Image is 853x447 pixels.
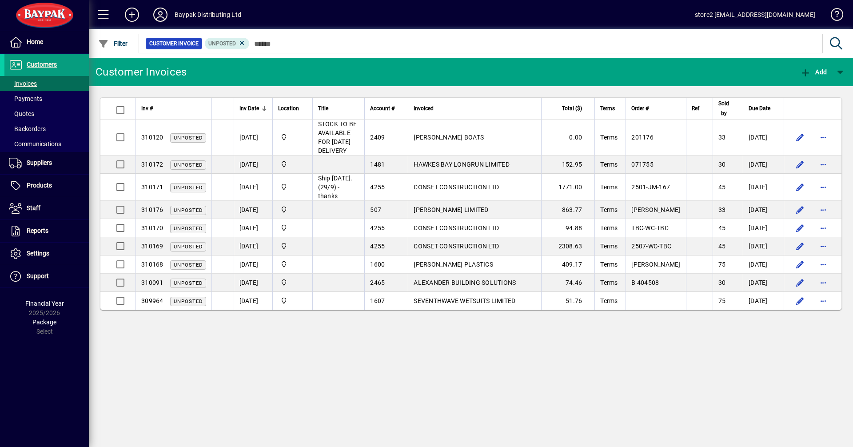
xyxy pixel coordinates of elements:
[27,204,40,212] span: Staff
[743,274,784,292] td: [DATE]
[174,162,203,168] span: Unposted
[793,294,807,308] button: Edit
[718,161,726,168] span: 30
[600,104,615,113] span: Terms
[370,104,403,113] div: Account #
[718,261,726,268] span: 75
[743,120,784,156] td: [DATE]
[414,279,516,286] span: ALEXANDER BUILDING SOLUTIONS
[631,134,654,141] span: 201176
[370,224,385,231] span: 4255
[27,272,49,279] span: Support
[141,243,163,250] span: 310169
[318,104,328,113] span: Title
[600,206,618,213] span: Terms
[743,201,784,219] td: [DATE]
[174,244,203,250] span: Unposted
[25,300,64,307] span: Financial Year
[718,206,726,213] span: 33
[631,104,680,113] div: Order #
[631,224,669,231] span: TBC-WC-TBC
[4,175,89,197] a: Products
[414,261,493,268] span: [PERSON_NAME] PLASTICS
[27,38,43,45] span: Home
[541,201,594,219] td: 863.77
[600,161,618,168] span: Terms
[278,160,307,169] span: Baypak - Onekawa
[278,223,307,233] span: Baypak - Onekawa
[234,156,272,174] td: [DATE]
[234,201,272,219] td: [DATE]
[414,104,434,113] span: Invoiced
[234,274,272,292] td: [DATE]
[141,184,163,191] span: 310171
[816,294,830,308] button: More options
[141,297,163,304] span: 309964
[743,255,784,274] td: [DATE]
[816,180,830,194] button: More options
[96,65,187,79] div: Customer Invoices
[9,125,46,132] span: Backorders
[749,104,770,113] span: Due Date
[96,36,130,52] button: Filter
[824,2,842,31] a: Knowledge Base
[718,224,726,231] span: 45
[4,76,89,91] a: Invoices
[414,104,536,113] div: Invoiced
[547,104,590,113] div: Total ($)
[4,243,89,265] a: Settings
[318,120,357,154] span: STOCK TO BE AVAILABLE FOR [DATE] DELIVERY
[141,104,153,113] span: Inv #
[370,104,395,113] span: Account #
[174,226,203,231] span: Unposted
[234,255,272,274] td: [DATE]
[414,184,499,191] span: CONSET CONSTRUCTION LTD
[816,275,830,290] button: More options
[793,239,807,253] button: Edit
[414,243,499,250] span: CONSET CONSTRUCTION LTD
[174,185,203,191] span: Unposted
[370,297,385,304] span: 1607
[370,134,385,141] span: 2409
[27,159,52,166] span: Suppliers
[816,257,830,271] button: More options
[141,206,163,213] span: 310176
[562,104,582,113] span: Total ($)
[278,205,307,215] span: Baypak - Onekawa
[27,61,57,68] span: Customers
[600,184,618,191] span: Terms
[541,292,594,310] td: 51.76
[4,106,89,121] a: Quotes
[600,279,618,286] span: Terms
[414,297,515,304] span: SEVENTHWAVE WETSUITS LIMITED
[9,95,42,102] span: Payments
[541,174,594,201] td: 1771.00
[239,104,259,113] span: Inv Date
[631,184,670,191] span: 2501-JM-167
[278,278,307,287] span: Baypak - Onekawa
[141,279,163,286] span: 310091
[278,182,307,192] span: Baypak - Onekawa
[718,297,726,304] span: 75
[816,130,830,144] button: More options
[205,38,250,49] mat-chip: Customer Invoice Status: Unposted
[239,104,267,113] div: Inv Date
[278,132,307,142] span: Baypak - Onekawa
[9,140,61,148] span: Communications
[749,104,778,113] div: Due Date
[793,157,807,172] button: Edit
[370,243,385,250] span: 4255
[743,156,784,174] td: [DATE]
[541,120,594,156] td: 0.00
[816,221,830,235] button: More options
[414,161,510,168] span: HAWKES BAY LONGRUN LIMITED
[174,280,203,286] span: Unposted
[816,203,830,217] button: More options
[631,161,654,168] span: 071755
[541,274,594,292] td: 74.46
[718,243,726,250] span: 45
[631,206,680,213] span: [PERSON_NAME]
[631,279,659,286] span: B 404508
[141,224,163,231] span: 310170
[743,237,784,255] td: [DATE]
